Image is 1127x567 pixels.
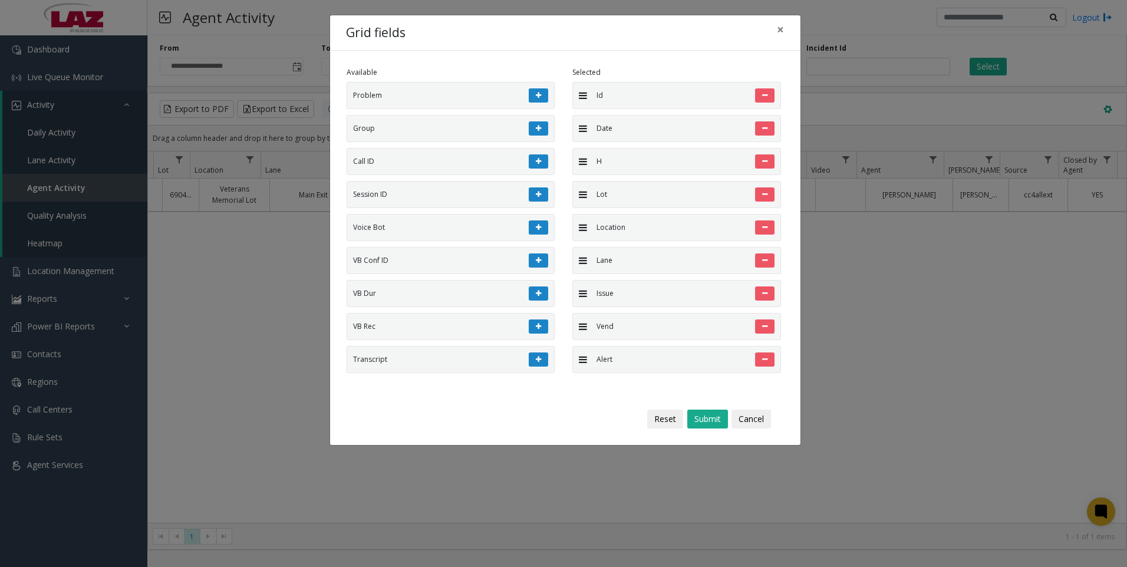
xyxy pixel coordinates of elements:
[572,148,781,175] li: H
[647,410,683,428] button: Reset
[769,15,792,44] button: Close
[572,82,781,109] li: Id
[347,82,555,109] li: Problem
[572,181,781,208] li: Lot
[572,115,781,142] li: Date
[572,313,781,340] li: Vend
[347,346,555,373] li: Transcript
[347,181,555,208] li: Session ID
[347,115,555,142] li: Group
[347,280,555,307] li: VB Dur
[347,247,555,274] li: VB Conf ID
[572,67,601,78] label: Selected
[777,21,784,38] span: ×
[347,67,377,78] label: Available
[572,247,781,274] li: Lane
[347,148,555,175] li: Call ID
[572,346,781,373] li: Alert
[347,313,555,340] li: VB Rec
[347,214,555,241] li: Voice Bot
[346,24,406,42] h4: Grid fields
[731,410,771,428] button: Cancel
[572,214,781,241] li: Location
[572,280,781,307] li: Issue
[687,410,728,428] button: Submit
